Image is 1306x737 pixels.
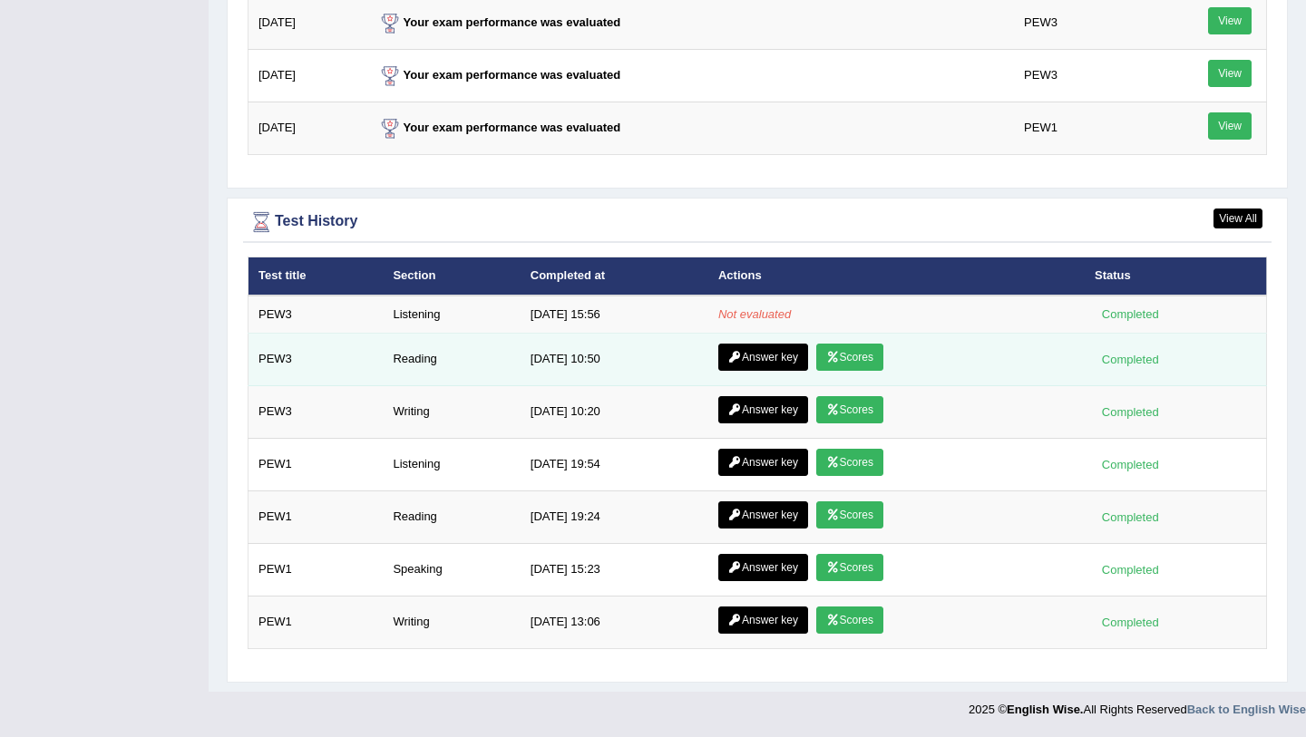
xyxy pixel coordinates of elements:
[1095,613,1165,632] div: Completed
[249,386,384,439] td: PEW3
[1095,560,1165,579] div: Completed
[249,102,366,155] td: [DATE]
[521,544,708,596] td: [DATE] 15:23
[249,296,384,334] td: PEW3
[718,554,808,581] a: Answer key
[248,208,1267,236] div: Test History
[521,334,708,386] td: [DATE] 10:50
[718,501,808,529] a: Answer key
[1208,112,1252,140] a: View
[816,554,883,581] a: Scores
[249,491,384,544] td: PEW1
[521,296,708,334] td: [DATE] 15:56
[1095,350,1165,369] div: Completed
[383,334,520,386] td: Reading
[1187,703,1306,716] a: Back to English Wise
[816,606,883,634] a: Scores
[521,386,708,439] td: [DATE] 10:20
[521,491,708,544] td: [DATE] 19:24
[1095,455,1165,474] div: Completed
[521,596,708,649] td: [DATE] 13:06
[521,257,708,296] th: Completed at
[1208,60,1252,87] a: View
[249,439,384,491] td: PEW1
[1085,257,1267,296] th: Status
[1095,508,1165,527] div: Completed
[816,396,883,423] a: Scores
[718,449,808,476] a: Answer key
[249,257,384,296] th: Test title
[1014,102,1157,155] td: PEW1
[718,344,808,371] a: Answer key
[718,307,791,321] em: Not evaluated
[376,15,621,29] strong: Your exam performance was evaluated
[383,257,520,296] th: Section
[1208,7,1252,34] a: View
[969,692,1306,718] div: 2025 © All Rights Reserved
[249,596,384,649] td: PEW1
[521,439,708,491] td: [DATE] 19:54
[816,501,883,529] a: Scores
[718,606,808,634] a: Answer key
[376,68,621,82] strong: Your exam performance was evaluated
[383,596,520,649] td: Writing
[383,296,520,334] td: Listening
[708,257,1085,296] th: Actions
[383,491,520,544] td: Reading
[249,334,384,386] td: PEW3
[718,396,808,423] a: Answer key
[816,449,883,476] a: Scores
[1213,208,1262,228] a: View All
[1095,402,1165,422] div: Completed
[1014,50,1157,102] td: PEW3
[376,121,621,134] strong: Your exam performance was evaluated
[816,344,883,371] a: Scores
[249,544,384,596] td: PEW1
[1007,703,1083,716] strong: English Wise.
[1095,305,1165,324] div: Completed
[383,544,520,596] td: Speaking
[383,386,520,439] td: Writing
[249,50,366,102] td: [DATE]
[383,439,520,491] td: Listening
